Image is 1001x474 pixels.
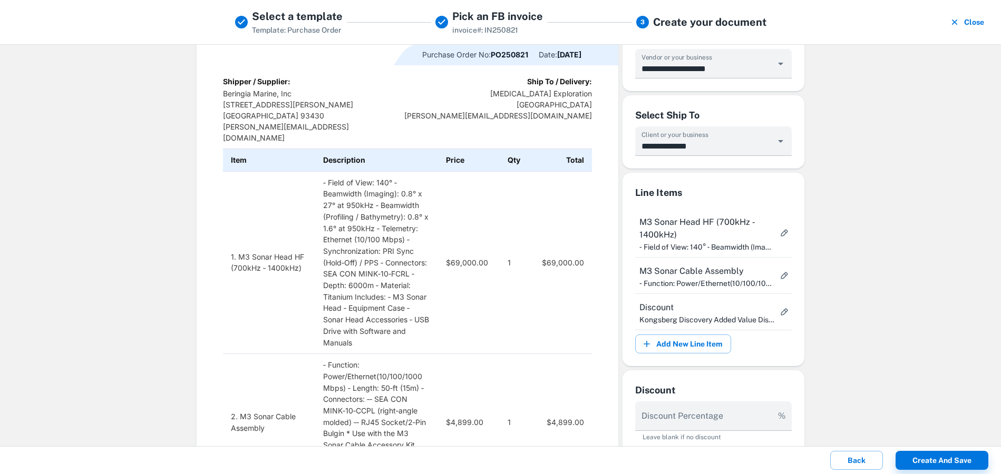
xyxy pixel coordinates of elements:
b: Shipper / Supplier: [223,77,290,86]
div: Line Items [635,185,792,200]
p: ‐ Field of View: 140° ‐ Beamwidth (Imaging): 0.8° x 27° at 950kHz ‐ Beamwidth (Profiling / Bathym... [639,241,775,253]
th: Total [530,149,592,172]
p: Leave blank if no discount [643,432,784,442]
button: Back [830,451,883,470]
h5: Pick an FB invoice [452,8,543,24]
h5: Create your document [653,14,766,30]
td: $69,000.00 [530,171,592,354]
td: 1. M3 Sonar Head HF (700kHz ‐ 1400kHz) [223,171,315,354]
span: M3 Sonar Head HF (700kHz ‐ 1400kHz) [639,216,775,241]
button: more [775,266,794,285]
div: M3 Sonar Cable Assembly‐ Function: Power/Ethernet(10/100/1000 Mbps) ‐ Length: 50‐ft (15m) ‐ Conne... [635,258,792,293]
button: more [775,223,794,242]
span: M3 Sonar Cable Assembly [639,265,775,278]
td: $69,000.00 [438,171,500,354]
div: Select Ship To [635,108,792,122]
button: Open [773,56,788,71]
th: Qty [500,149,530,172]
span: Template: Purchase Order [252,26,342,34]
span: Discount [639,301,775,314]
th: Item [223,149,315,172]
div: DiscountKongsberg Discovery Added Value Discountmore [635,294,792,330]
b: Ship To / Delivery: [527,77,592,86]
th: Description [315,149,438,172]
button: Close [947,8,988,36]
div: M3 Sonar Head HF (700kHz ‐ 1400kHz)‐ Field of View: 140° ‐ Beamwidth (Imaging): 0.8° x 27° at 950... [635,209,792,257]
h5: Select a template [252,8,343,24]
p: ‐ Function: Power/Ethernet(10/100/1000 Mbps) ‐ Length: 50‐ft (15m) ‐ Connectors: ‐‐ SEA CON MINK‐... [639,278,775,289]
p: Kongsberg Discovery Added Value Discount [639,314,775,325]
button: more [775,302,794,321]
p: % [778,410,785,422]
label: Vendor or your business [642,53,712,62]
div: Discount [635,383,792,397]
span: invoice#: IN250821 [452,26,518,34]
button: Create and save [896,451,988,470]
button: Add New Line Item [635,334,731,353]
button: Open [773,134,788,149]
p: [MEDICAL_DATA] Exploration [GEOGRAPHIC_DATA] [PERSON_NAME][EMAIL_ADDRESS][DOMAIN_NAME] [404,88,592,121]
label: Client or your business [642,130,708,139]
p: Beringia Marine, Inc [STREET_ADDRESS][PERSON_NAME] [GEOGRAPHIC_DATA] 93430 [PERSON_NAME][EMAIL_AD... [223,88,371,143]
td: ‐ Field of View: 140° ‐ Beamwidth (Imaging): 0.8° x 27° at 950kHz ‐ Beamwidth (Profiling / Bathym... [315,171,438,354]
text: 3 [640,18,645,26]
th: Price [438,149,500,172]
td: 1 [500,171,530,354]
